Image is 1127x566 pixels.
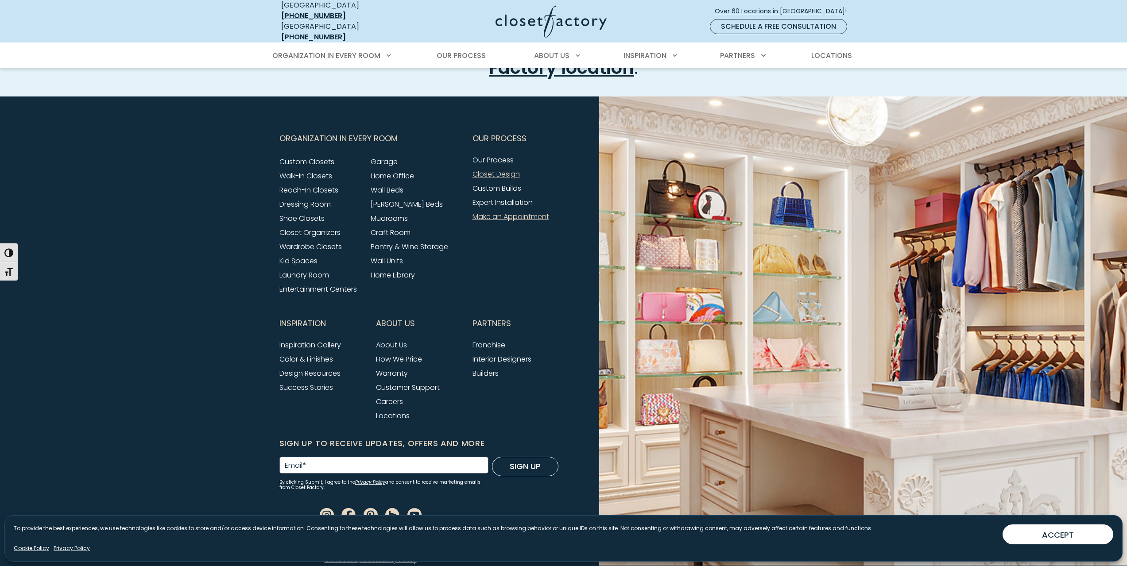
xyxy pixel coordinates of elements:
span: Organization in Every Room [272,50,380,61]
small: By clicking Submit, I agree to the and consent to receive marketing emails from Closet Factory. [279,480,488,490]
button: Footer Subnav Button - Inspiration [279,312,365,335]
a: Reach-In Closets [279,185,338,195]
a: Over 60 Locations in [GEOGRAPHIC_DATA]! [714,4,854,19]
a: Interior Designers [472,354,531,364]
div: [GEOGRAPHIC_DATA] [281,21,410,42]
a: Mudrooms [371,213,408,223]
a: Privacy Policy [355,479,385,485]
p: To provide the best experiences, we use technologies like cookies to store and/or access device i... [14,524,872,532]
a: Garage [371,157,398,167]
a: Home Office [371,171,414,181]
a: Custom Builds [472,183,521,193]
h6: Sign Up to Receive Updates, Offers and More [279,437,558,450]
span: Organization in Every Room [279,127,398,150]
a: Closet Organizers [279,227,341,238]
a: Wall Beds [371,185,403,195]
a: Custom Closets [279,157,334,167]
a: Shoe Closets [279,213,325,223]
a: Design Resources [279,368,341,378]
span: Our Process [472,127,527,150]
span: Over 60 Locations in [GEOGRAPHIC_DATA]! [715,7,854,16]
a: Make an Appointment [472,212,549,222]
nav: Primary Menu [266,43,861,68]
a: Cookie Policy [14,544,49,552]
a: Facebook [341,509,356,520]
span: About Us [376,312,415,335]
button: Sign Up [492,457,558,476]
button: Footer Subnav Button - Partners [472,312,558,335]
a: Kid Spaces [279,256,318,266]
a: Warranty [376,368,408,378]
span: Inspiration [279,312,326,335]
a: Dressing Room [279,199,331,209]
span: Inspiration [624,50,666,61]
button: Footer Subnav Button - Our Process [472,127,558,150]
a: [PERSON_NAME] Beds [371,199,443,209]
a: Careers [376,397,403,407]
a: Craft Room [371,227,411,238]
a: Customer Support [376,382,440,393]
span: Partners [472,312,511,335]
a: Laundry Room [279,270,329,280]
button: ACCEPT [1003,524,1113,544]
span: About Us [534,50,569,61]
a: Walk-In Closets [279,171,332,181]
span: Locations [811,50,852,61]
img: Closet Factory Logo [496,5,607,38]
label: Email [285,462,306,469]
a: About Us [376,340,407,350]
a: Locations [376,411,410,421]
a: [PHONE_NUMBER] [281,11,346,21]
p: Schedule your free design consultation [DATE] by above or by calling your . [287,12,840,79]
a: Pinterest [364,509,378,520]
a: How We Price [376,354,422,364]
a: Entertainment Centers [279,284,357,294]
a: Pantry & Wine Storage [371,242,448,252]
a: Privacy Policy [54,544,90,552]
a: [PHONE_NUMBER] [281,32,346,42]
a: Our Process [472,155,514,165]
button: Footer Subnav Button - Organization in Every Room [279,127,462,150]
a: Builders [472,368,499,378]
a: Closet Design [472,169,520,179]
a: Wardrobe Closets [279,242,342,252]
button: Footer Subnav Button - About Us [376,312,462,335]
a: Instagram [320,509,334,520]
a: Color & Finishes [279,354,333,364]
a: Franchise [472,340,505,350]
span: Our Process [437,50,486,61]
a: Success Stories [279,382,333,393]
a: Wall Units [371,256,403,266]
span: Partners [720,50,755,61]
a: Home Library [371,270,415,280]
a: Inspiration Gallery [279,340,341,350]
a: Expert Installation [472,197,533,208]
a: Schedule a Free Consultation [710,19,847,34]
a: Youtube [407,509,422,520]
a: Houzz [385,509,399,520]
